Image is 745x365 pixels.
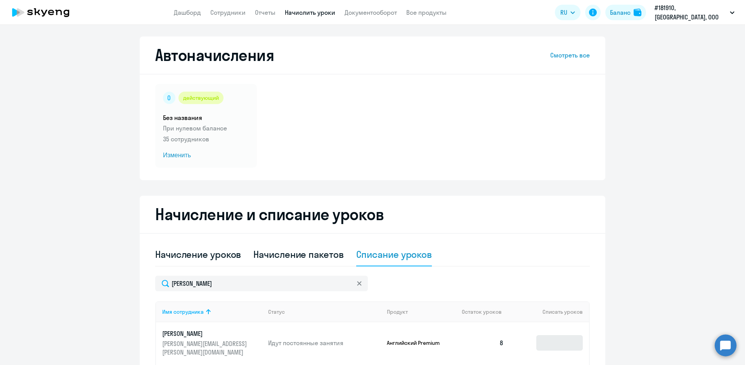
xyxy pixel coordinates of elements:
[210,9,246,16] a: Сотрудники
[162,308,262,315] div: Имя сотрудника
[155,248,241,261] div: Начисление уроков
[610,8,631,17] div: Баланс
[174,9,201,16] a: Дашборд
[155,276,368,291] input: Поиск по имени, email, продукту или статусу
[560,8,567,17] span: RU
[163,151,249,160] span: Изменить
[406,9,447,16] a: Все продукты
[655,3,727,22] p: #181910, [GEOGRAPHIC_DATA], ООО
[550,50,590,60] a: Смотреть все
[462,308,502,315] span: Остаток уроков
[285,9,335,16] a: Начислить уроки
[178,92,223,104] div: действующий
[163,123,249,133] p: При нулевом балансе
[163,113,249,122] h5: Без названия
[345,9,397,16] a: Документооборот
[555,5,580,20] button: RU
[253,248,343,261] div: Начисление пакетов
[456,322,510,363] td: 8
[651,3,738,22] button: #181910, [GEOGRAPHIC_DATA], ООО
[605,5,646,20] button: Балансbalance
[634,9,641,16] img: balance
[356,248,432,261] div: Списание уроков
[162,329,249,338] p: [PERSON_NAME]
[387,339,445,346] p: Английский Premium
[387,308,456,315] div: Продукт
[163,134,249,144] p: 35 сотрудников
[462,308,510,315] div: Остаток уроков
[268,308,381,315] div: Статус
[268,339,381,347] p: Идут постоянные занятия
[268,308,285,315] div: Статус
[162,339,249,356] p: [PERSON_NAME][EMAIL_ADDRESS][PERSON_NAME][DOMAIN_NAME]
[155,46,274,64] h2: Автоначисления
[510,301,589,322] th: Списать уроков
[162,308,204,315] div: Имя сотрудника
[162,329,262,356] a: [PERSON_NAME][PERSON_NAME][EMAIL_ADDRESS][PERSON_NAME][DOMAIN_NAME]
[155,205,590,224] h2: Начисление и списание уроков
[387,308,408,315] div: Продукт
[255,9,275,16] a: Отчеты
